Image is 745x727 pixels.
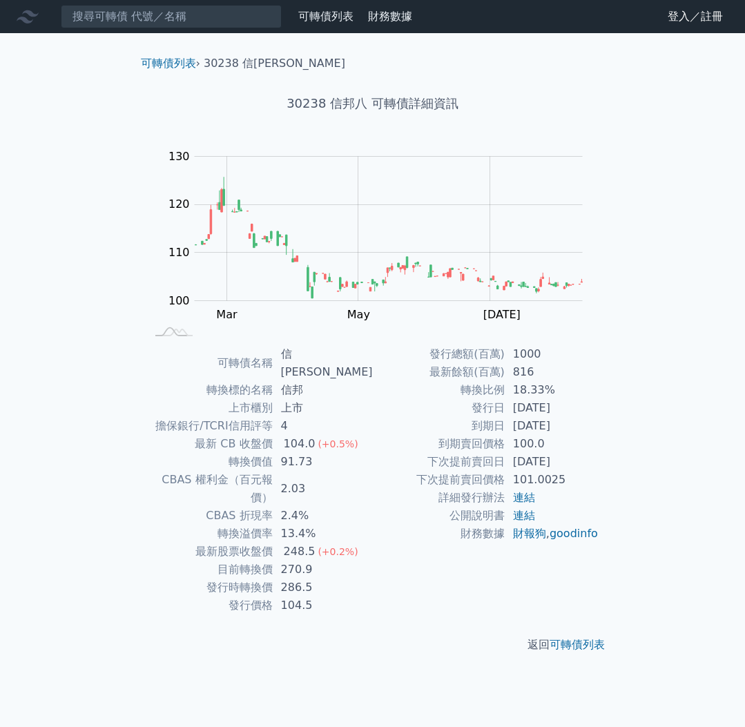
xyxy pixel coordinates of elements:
[513,527,546,540] a: 財報狗
[146,597,273,614] td: 發行價格
[146,507,273,525] td: CBAS 折現率
[505,381,599,399] td: 18.33%
[273,525,373,543] td: 13.4%
[505,453,599,471] td: [DATE]
[318,546,358,557] span: (+0.2%)
[273,561,373,579] td: 270.9
[505,417,599,435] td: [DATE]
[146,471,273,507] td: CBAS 權利金（百元報價）
[162,150,603,321] g: Chart
[146,579,273,597] td: 發行時轉換價
[168,150,190,163] tspan: 130
[146,561,273,579] td: 目前轉換價
[373,417,505,435] td: 到期日
[273,507,373,525] td: 2.4%
[373,507,505,525] td: 公開說明書
[146,345,273,381] td: 可轉債名稱
[373,471,505,489] td: 下次提前賣回價格
[273,579,373,597] td: 286.5
[373,525,505,543] td: 財務數據
[483,308,521,321] tspan: [DATE]
[273,345,373,381] td: 信[PERSON_NAME]
[373,363,505,381] td: 最新餘額(百萬)
[273,471,373,507] td: 2.03
[373,489,505,507] td: 詳細發行辦法
[146,525,273,543] td: 轉換溢價率
[505,399,599,417] td: [DATE]
[146,435,273,453] td: 最新 CB 收盤價
[513,491,535,504] a: 連結
[146,543,273,561] td: 最新股票收盤價
[373,453,505,471] td: 下次提前賣回日
[281,543,318,561] div: 248.5
[141,57,196,70] a: 可轉債列表
[676,661,745,727] div: 聊天小工具
[347,308,370,321] tspan: May
[61,5,282,28] input: 搜尋可轉債 代號／名稱
[168,197,190,211] tspan: 120
[273,399,373,417] td: 上市
[281,435,318,453] div: 104.0
[505,525,599,543] td: ,
[513,509,535,522] a: 連結
[318,438,358,449] span: (+0.5%)
[217,308,238,321] tspan: Mar
[141,55,200,72] li: ›
[550,638,605,651] a: 可轉債列表
[505,363,599,381] td: 816
[273,381,373,399] td: 信邦
[373,399,505,417] td: 發行日
[505,435,599,453] td: 100.0
[368,10,412,23] a: 財務數據
[204,55,345,72] li: 30238 信[PERSON_NAME]
[373,381,505,399] td: 轉換比例
[168,246,190,259] tspan: 110
[273,453,373,471] td: 91.73
[273,597,373,614] td: 104.5
[146,417,273,435] td: 擔保銀行/TCRI信用評等
[505,345,599,363] td: 1000
[146,399,273,417] td: 上市櫃別
[505,471,599,489] td: 101.0025
[273,417,373,435] td: 4
[146,453,273,471] td: 轉換價值
[130,94,616,113] h1: 30238 信邦八 可轉債詳細資訊
[550,527,598,540] a: goodinfo
[657,6,734,28] a: 登入／註冊
[130,637,616,653] p: 返回
[373,435,505,453] td: 到期賣回價格
[146,381,273,399] td: 轉換標的名稱
[373,345,505,363] td: 發行總額(百萬)
[298,10,354,23] a: 可轉債列表
[676,661,745,727] iframe: Chat Widget
[168,294,190,307] tspan: 100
